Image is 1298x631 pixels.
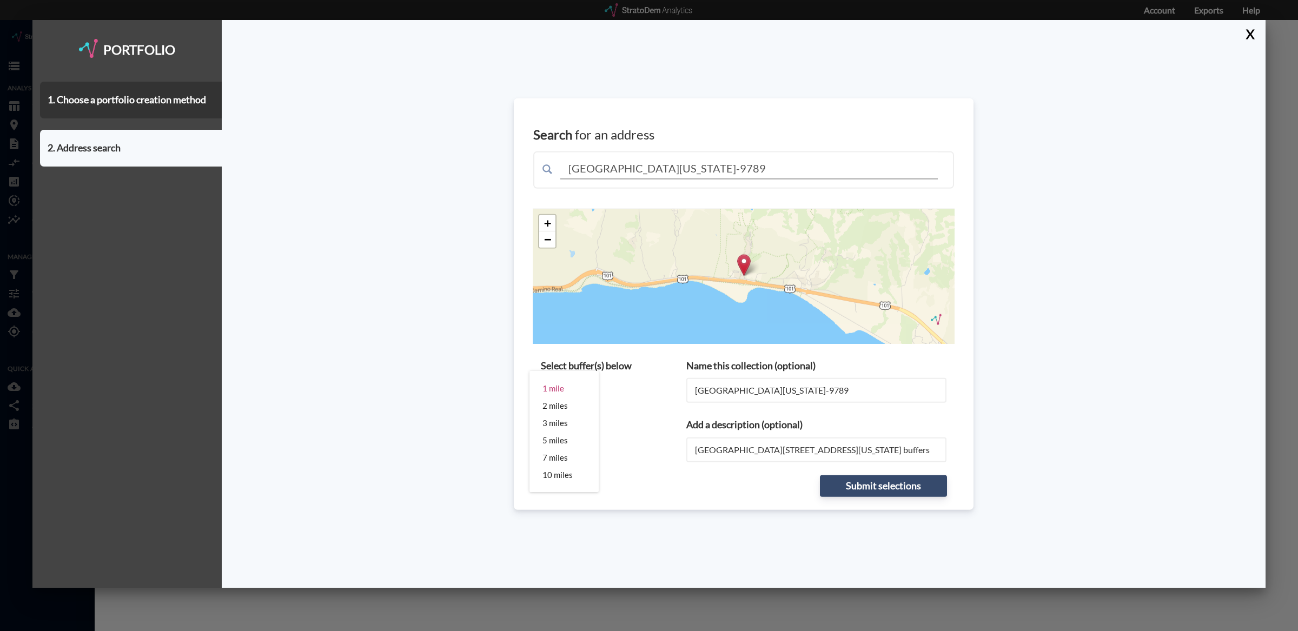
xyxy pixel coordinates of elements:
[542,414,586,431] div: 3 miles
[542,431,586,449] div: 5 miles
[542,380,586,397] div: 1 mile
[542,449,586,466] div: 7 miles
[542,466,586,483] div: 10 miles
[542,397,586,414] div: 2 miles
